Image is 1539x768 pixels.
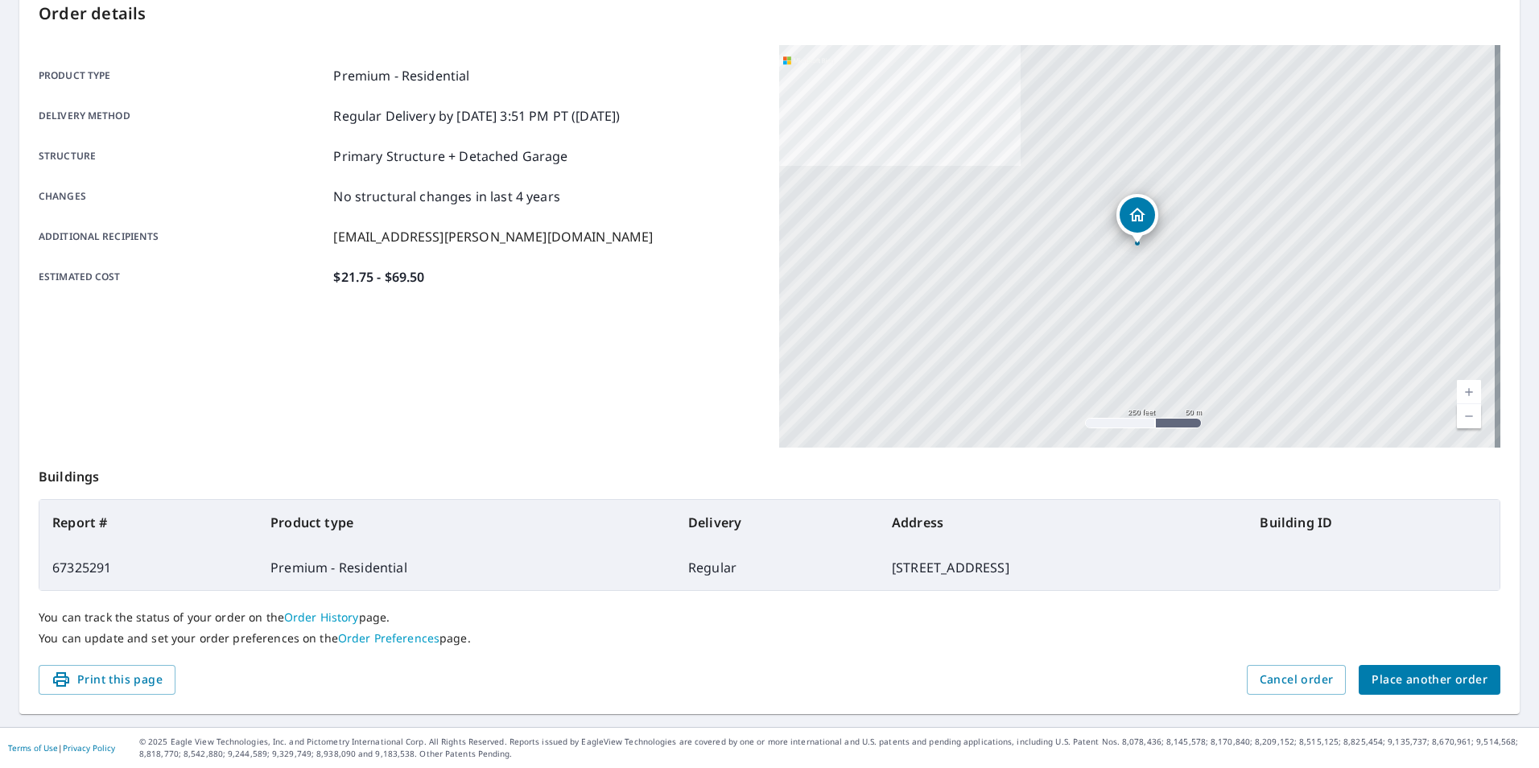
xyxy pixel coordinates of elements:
p: Delivery method [39,106,327,126]
p: Additional recipients [39,227,327,246]
p: Order details [39,2,1500,26]
p: Regular Delivery by [DATE] 3:51 PM PT ([DATE]) [333,106,620,126]
p: Changes [39,187,327,206]
p: Primary Structure + Detached Garage [333,147,567,166]
p: Product type [39,66,327,85]
p: Estimated cost [39,267,327,287]
th: Address [879,500,1247,545]
p: No structural changes in last 4 years [333,187,560,206]
p: $21.75 - $69.50 [333,267,424,287]
td: Regular [675,545,879,590]
a: Privacy Policy [63,742,115,754]
p: © 2025 Eagle View Technologies, Inc. and Pictometry International Corp. All Rights Reserved. Repo... [139,736,1531,760]
div: Dropped pin, building 1, Residential property, 1172 Barneswood Dr Downers Grove, IL 60515 [1116,194,1158,244]
a: Order Preferences [338,630,439,646]
button: Place another order [1359,665,1500,695]
a: Order History [284,609,359,625]
a: Terms of Use [8,742,58,754]
p: Structure [39,147,327,166]
button: Cancel order [1247,665,1347,695]
p: You can track the status of your order on the page. [39,610,1500,625]
a: Current Level 17, Zoom Out [1457,404,1481,428]
span: Cancel order [1260,670,1334,690]
td: [STREET_ADDRESS] [879,545,1247,590]
p: Buildings [39,448,1500,499]
p: Premium - Residential [333,66,469,85]
a: Current Level 17, Zoom In [1457,380,1481,404]
p: You can update and set your order preferences on the page. [39,631,1500,646]
span: Place another order [1372,670,1487,690]
button: Print this page [39,665,175,695]
p: [EMAIL_ADDRESS][PERSON_NAME][DOMAIN_NAME] [333,227,653,246]
th: Delivery [675,500,879,545]
th: Product type [258,500,675,545]
td: Premium - Residential [258,545,675,590]
p: | [8,743,115,753]
span: Print this page [52,670,163,690]
th: Report # [39,500,258,545]
td: 67325291 [39,545,258,590]
th: Building ID [1247,500,1500,545]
